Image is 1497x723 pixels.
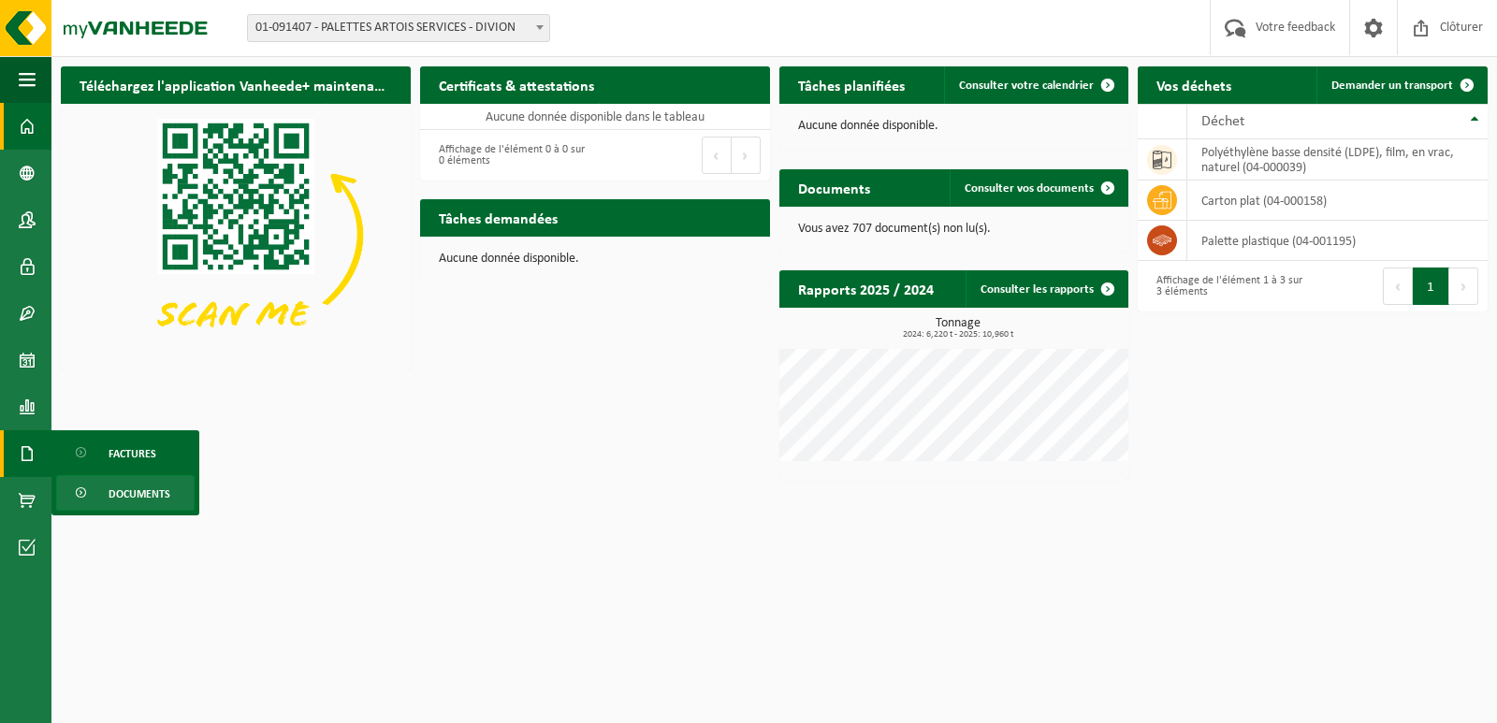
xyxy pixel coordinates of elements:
div: Affichage de l'élément 0 à 0 sur 0 éléments [429,135,586,176]
button: 1 [1413,268,1449,305]
span: Documents [109,476,170,512]
h2: Téléchargez l'application Vanheede+ maintenant! [61,66,411,103]
a: Documents [56,475,195,511]
h2: Certificats & attestations [420,66,613,103]
a: Consulter les rapports [966,270,1126,308]
button: Previous [702,137,732,174]
div: Affichage de l'élément 1 à 3 sur 3 éléments [1147,266,1303,307]
h2: Rapports 2025 / 2024 [779,270,952,307]
img: Download de VHEPlus App [61,104,411,366]
button: Next [732,137,761,174]
a: Factures [56,435,195,470]
button: Previous [1383,268,1413,305]
a: Demander un transport [1316,66,1486,104]
h3: Tonnage [789,317,1129,340]
span: Factures [109,436,156,471]
p: Aucune donnée disponible. [439,253,751,266]
button: Next [1449,268,1478,305]
span: Consulter vos documents [965,182,1094,195]
h2: Tâches planifiées [779,66,923,103]
td: carton plat (04-000158) [1187,181,1488,221]
h2: Tâches demandées [420,199,576,236]
span: 01-091407 - PALETTES ARTOIS SERVICES - DIVION [248,15,549,41]
span: Déchet [1201,114,1244,129]
p: Aucune donnée disponible. [798,120,1111,133]
h2: Vos déchets [1138,66,1250,103]
td: palette plastique (04-001195) [1187,221,1488,261]
span: Consulter votre calendrier [959,80,1094,92]
td: Aucune donnée disponible dans le tableau [420,104,770,130]
h2: Documents [779,169,889,206]
td: polyéthylène basse densité (LDPE), film, en vrac, naturel (04-000039) [1187,139,1488,181]
span: 2024: 6,220 t - 2025: 10,960 t [789,330,1129,340]
a: Consulter vos documents [950,169,1126,207]
span: 01-091407 - PALETTES ARTOIS SERVICES - DIVION [247,14,550,42]
span: Demander un transport [1331,80,1453,92]
p: Vous avez 707 document(s) non lu(s). [798,223,1111,236]
a: Consulter votre calendrier [944,66,1126,104]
